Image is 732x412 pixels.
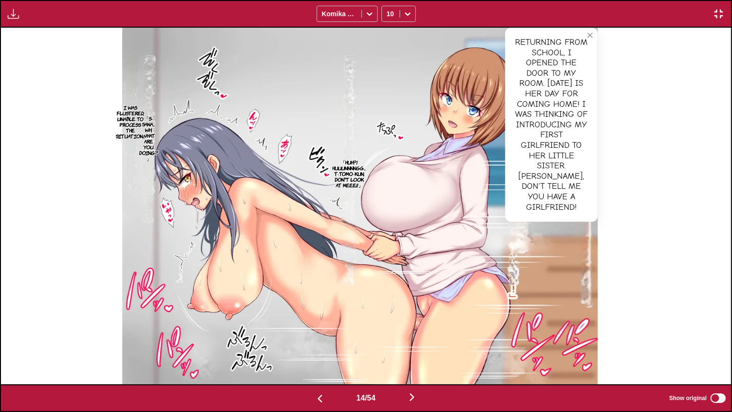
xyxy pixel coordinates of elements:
[356,394,375,402] span: 14 / 54
[669,395,707,402] span: Show original
[314,393,326,404] img: Previous page
[122,28,598,384] img: Manga Panel
[330,157,368,190] p: 「Huh?! Huuunnnngg... T-Tomo-kun, don't look at meee!!」
[114,103,147,141] p: I was flustered, unable to process the situation....
[406,391,418,403] img: Next page
[582,28,598,43] button: close-tooltip
[505,28,598,222] div: Returning from school, I opened the door to my room. [DATE] is her day for coming home! I was thi...
[711,393,726,403] input: Show original
[8,8,19,20] img: Download translated images
[137,113,160,163] p: 「S-Sana... wh, what are you doing? 」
